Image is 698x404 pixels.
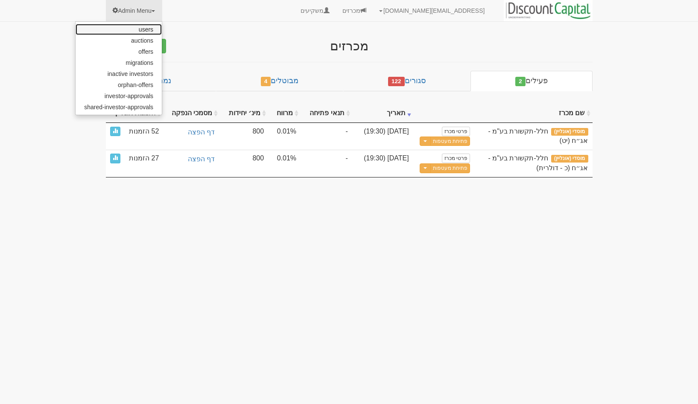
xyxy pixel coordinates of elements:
[551,155,588,163] span: מוסדי (אונליין)
[488,154,588,171] span: חלל-תקשורת בע"מ - אג״ח (כ - דולרית)
[430,137,470,146] button: פתיחת מעטפות
[167,154,216,165] a: דף הפצה
[430,163,470,173] button: פתיחת מעטפות
[167,127,216,138] a: דף הפצה
[442,154,470,163] a: פרטי מכרז
[301,123,352,150] td: -
[352,104,413,123] th: תאריך : activate to sort column ascending
[268,150,301,177] td: 0.01%
[352,123,413,150] td: [DATE] (19:30)
[76,102,162,113] a: shared-investor-approvals
[76,90,162,102] a: investor-approvals
[470,71,592,91] a: פעילים
[474,104,592,123] th: שם מכרז : activate to sort column ascending
[183,39,516,53] div: מכרזים
[442,127,470,136] a: פרטי מכרז
[76,79,162,90] a: orphan-offers
[261,77,271,86] span: 4
[301,104,352,123] th: תנאי פתיחה : activate to sort column ascending
[352,150,413,177] td: [DATE] (19:30)
[515,77,526,86] span: 2
[76,46,162,57] a: offers
[216,71,343,91] a: מבוטלים
[76,35,162,46] a: auctions
[76,24,162,35] a: users
[129,127,159,137] span: 52 הזמנות
[76,68,162,79] a: inactive investors
[488,128,588,145] span: חלל-תקשורת בע"מ - אג״ח (יט)
[220,104,268,123] th: מינ׳ יחידות : activate to sort column ascending
[388,77,405,86] span: 122
[268,123,301,150] td: 0.01%
[220,123,268,150] td: 800
[129,154,159,163] span: 27 הזמנות
[551,128,588,136] span: מוסדי (אונליין)
[268,104,301,123] th: מרווח : activate to sort column ascending
[220,150,268,177] td: 800
[301,150,352,177] td: -
[343,71,470,91] a: סגורים
[76,57,162,68] a: migrations
[163,104,220,123] th: מסמכי הנפקה : activate to sort column ascending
